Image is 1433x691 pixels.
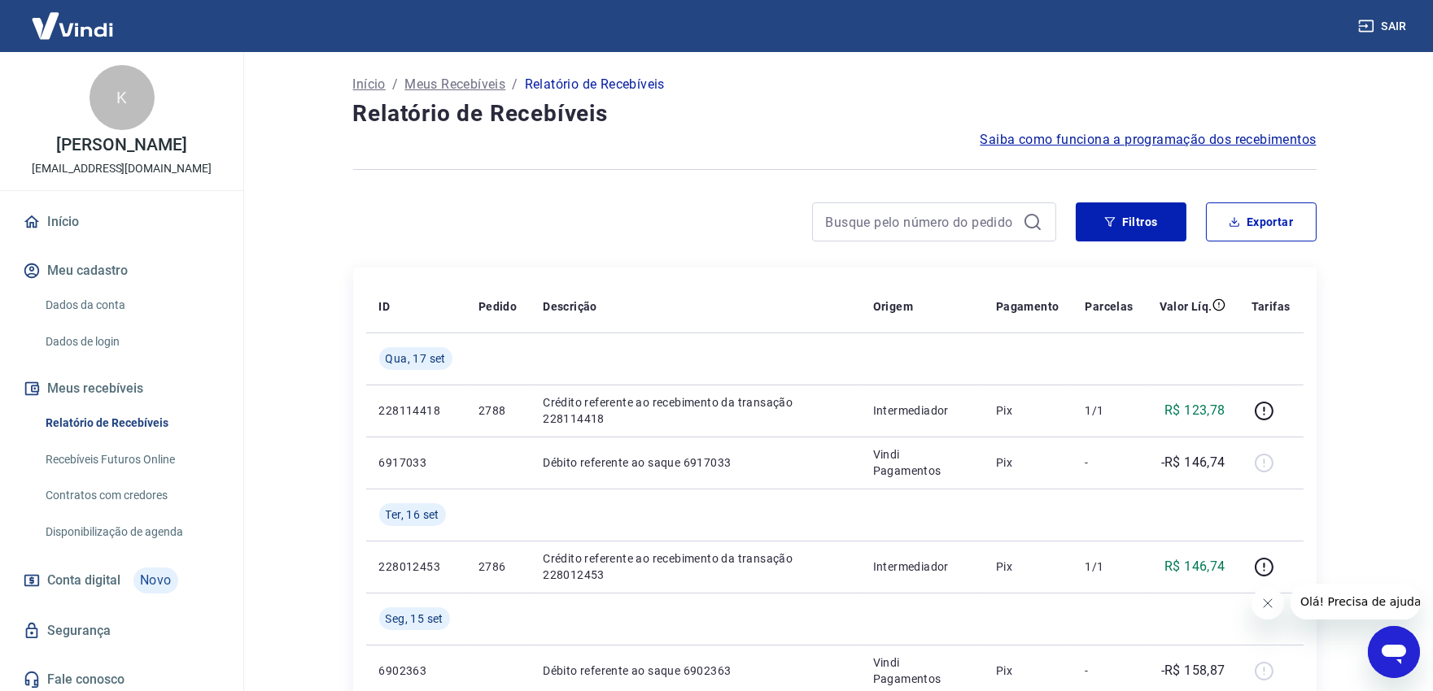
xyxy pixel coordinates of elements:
a: Dados da conta [39,289,224,322]
span: Seg, 15 set [386,611,443,627]
input: Busque pelo número do pedido [826,210,1016,234]
span: Ter, 16 set [386,506,439,523]
iframe: Fechar mensagem [1252,587,1284,619]
p: / [392,75,398,94]
p: ID [379,298,391,315]
a: Início [20,204,224,240]
p: 228114418 [379,402,452,419]
button: Meus recebíveis [20,371,224,406]
img: Vindi [20,1,125,50]
a: Meus Recebíveis [404,75,505,94]
p: 2786 [478,558,517,575]
button: Meu cadastro [20,253,224,289]
a: Segurança [20,613,224,649]
p: R$ 146,74 [1164,557,1225,576]
a: Dados de login [39,325,224,359]
p: Débito referente ao saque 6902363 [543,663,846,679]
a: Relatório de Recebíveis [39,406,224,440]
p: Intermediador [873,402,970,419]
p: Intermediador [873,558,970,575]
button: Filtros [1076,202,1186,241]
button: Exportar [1206,202,1317,241]
p: 1/1 [1085,558,1133,575]
span: Qua, 17 set [386,350,446,367]
p: Vindi Pagamentos [873,654,970,687]
div: K [90,65,155,130]
p: Pix [996,402,1059,419]
a: Contratos com credores [39,479,224,512]
p: Débito referente ao saque 6917033 [543,454,846,471]
button: Sair [1355,11,1413,41]
p: Crédito referente ao recebimento da transação 228114418 [543,394,846,427]
p: Pix [996,663,1059,679]
iframe: Botão para abrir a janela de mensagens [1368,626,1420,678]
p: Pedido [478,298,517,315]
p: 2788 [478,402,517,419]
p: 6917033 [379,454,452,471]
p: Pagamento [996,298,1059,315]
p: [EMAIL_ADDRESS][DOMAIN_NAME] [32,160,212,177]
span: Novo [133,567,178,593]
a: Recebíveis Futuros Online [39,443,224,476]
p: [PERSON_NAME] [56,137,186,154]
a: Saiba como funciona a programação dos recebimentos [981,130,1317,150]
p: Pix [996,558,1059,575]
span: Conta digital [47,569,120,592]
span: Olá! Precisa de ajuda? [10,11,137,24]
p: Relatório de Recebíveis [525,75,665,94]
p: Pix [996,454,1059,471]
p: Origem [873,298,913,315]
p: - [1085,663,1133,679]
p: -R$ 158,87 [1161,661,1225,680]
p: 1/1 [1085,402,1133,419]
p: Tarifas [1252,298,1291,315]
p: -R$ 146,74 [1161,453,1225,472]
p: / [512,75,518,94]
p: Descrição [543,298,597,315]
p: Valor Líq. [1160,298,1212,315]
p: Parcelas [1085,298,1133,315]
a: Disponibilização de agenda [39,515,224,549]
a: Conta digitalNovo [20,561,224,600]
p: Vindi Pagamentos [873,446,970,479]
a: Início [353,75,386,94]
p: 228012453 [379,558,452,575]
p: R$ 123,78 [1164,401,1225,420]
iframe: Mensagem da empresa [1291,584,1420,619]
p: - [1085,454,1133,471]
p: Crédito referente ao recebimento da transação 228012453 [543,550,846,583]
p: 6902363 [379,663,452,679]
h4: Relatório de Recebíveis [353,98,1317,130]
